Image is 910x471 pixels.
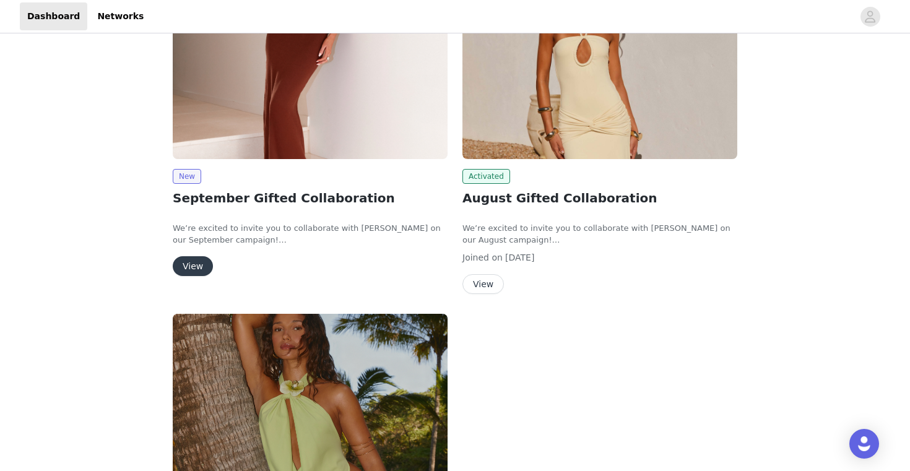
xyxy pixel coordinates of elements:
a: View [462,280,504,289]
a: Networks [90,2,151,30]
button: View [462,274,504,294]
button: View [173,256,213,276]
span: Activated [462,169,510,184]
h2: September Gifted Collaboration [173,189,448,207]
p: We’re excited to invite you to collaborate with [PERSON_NAME] on our September campaign! [173,222,448,246]
p: We’re excited to invite you to collaborate with [PERSON_NAME] on our August campaign! [462,222,737,246]
a: View [173,262,213,271]
span: Joined on [462,253,503,262]
a: Dashboard [20,2,87,30]
h2: August Gifted Collaboration [462,189,737,207]
span: New [173,169,201,184]
span: [DATE] [505,253,534,262]
div: Open Intercom Messenger [849,429,879,459]
div: avatar [864,7,876,27]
